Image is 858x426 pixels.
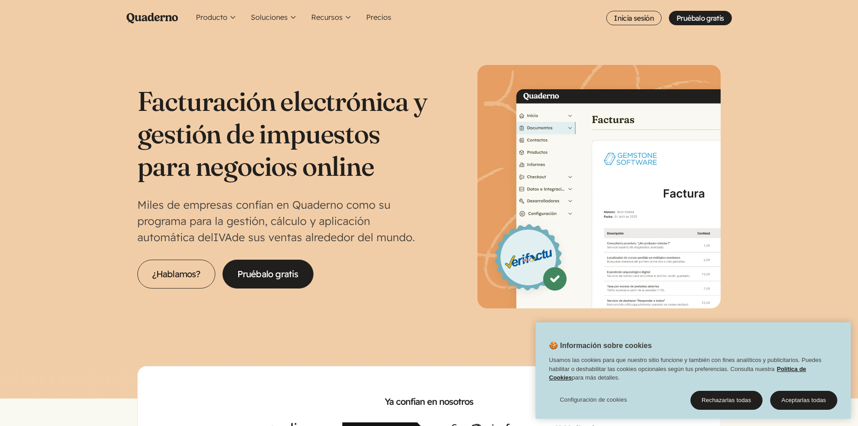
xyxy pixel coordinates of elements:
h2: 🍪 Información sobre cookies [536,340,652,356]
button: Configuración de cookies [549,391,638,409]
img: Interfaz de Quaderno mostrando la página Factura con el distintivo Verifactu [477,65,721,308]
a: ¿Hablamos? [137,260,215,289]
h1: Facturación electrónica y gestión de impuestos para negocios online [137,85,429,182]
p: Miles de empresas confían en Quaderno como su programa para la gestión, cálculo y aplicación auto... [137,197,429,245]
div: 🍪 Información sobre cookies [536,322,851,419]
button: Aceptarlas todas [770,391,837,410]
a: Pruébalo gratis [669,11,731,25]
a: Pruébalo gratis [222,260,313,289]
button: Rechazarlas todas [690,391,763,410]
abbr: Impuesto sobre el Valor Añadido [213,230,232,244]
h2: Ya confían en nosotros [152,395,706,408]
a: Inicia sesión [606,11,662,25]
a: Política de Cookies [549,365,806,381]
div: Usamos las cookies para que nuestro sitio funcione y también con fines analíticos y publicitarios... [536,356,851,387]
div: Cookie banner [536,322,851,419]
